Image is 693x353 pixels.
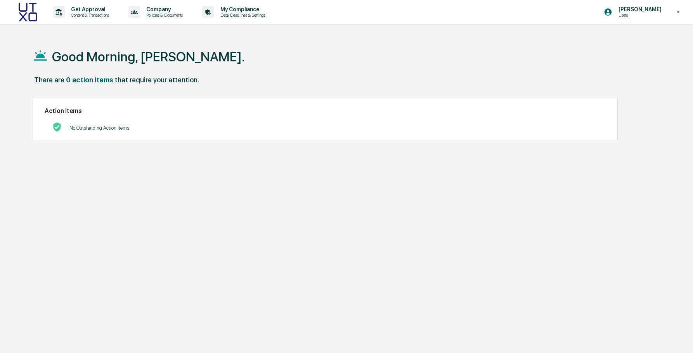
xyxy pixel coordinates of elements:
[45,107,606,115] h2: Action Items
[69,125,129,131] p: No Outstanding Action Items
[52,122,62,132] img: No Actions logo
[65,12,113,18] p: Content & Transactions
[612,12,665,18] p: Users
[19,3,37,21] img: logo
[140,12,187,18] p: Policies & Documents
[52,49,245,64] h1: Good Morning, [PERSON_NAME].
[115,76,199,84] div: that require your attention.
[612,6,665,12] p: [PERSON_NAME]
[65,6,113,12] p: Get Approval
[214,6,269,12] p: My Compliance
[66,76,113,84] div: 0 action items
[140,6,187,12] p: Company
[34,76,64,84] div: There are
[214,12,269,18] p: Data, Deadlines & Settings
